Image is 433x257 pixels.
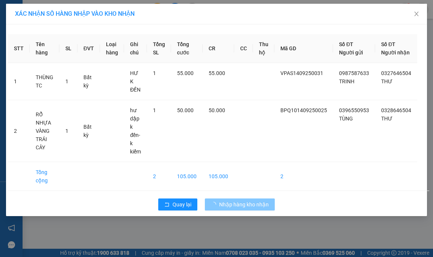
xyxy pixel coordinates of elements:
span: THƯ [381,116,392,122]
span: Bến xe [GEOGRAPHIC_DATA] [59,12,101,21]
span: THƯ [381,78,392,84]
span: 12:47:35 [DATE] [17,54,46,59]
th: Loại hàng [100,34,124,63]
span: hư dập k đền-k kiểm [130,107,141,155]
span: 1 [153,70,156,76]
td: 105.000 [203,162,234,191]
span: ----------------------------------------- [20,41,92,47]
td: RỔ NHỰA VÀNG TRÁI CÂY [30,100,59,162]
td: 2 [274,162,333,191]
span: 0327646504 [381,70,411,76]
span: TRINH [339,78,354,84]
span: Nhập hàng kho nhận [219,200,269,209]
span: HƯ K ĐỀN [130,70,141,93]
th: ĐVT [77,34,100,63]
span: Số ĐT [381,41,395,47]
span: Số ĐT [339,41,353,47]
span: BPQ101409250025 [280,107,327,113]
span: VPLV1409250002 [38,48,78,53]
span: XÁC NHẬN SỐ HÀNG NHẬP VÀO KHO NHẬN [15,10,135,17]
td: THÙNG TC [30,63,59,100]
span: 0987587633 [339,70,369,76]
span: loading [211,202,219,207]
span: 1 [153,107,156,113]
strong: ĐỒNG PHƯỚC [59,4,103,11]
span: Quay lại [173,200,191,209]
td: Tổng cộng [30,162,59,191]
th: Ghi chú [124,34,147,63]
span: close [413,11,419,17]
span: TÙNG [339,116,353,122]
button: Close [406,4,427,25]
span: Người gửi [339,50,363,56]
span: 1 [65,78,68,84]
td: 105.000 [171,162,203,191]
span: 0396550953 [339,107,369,113]
span: VPAS1409250031 [280,70,323,76]
td: 2 [8,100,30,162]
span: 1 [65,128,68,134]
th: STT [8,34,30,63]
button: rollbackQuay lại [158,198,197,210]
td: 2 [147,162,171,191]
th: Mã GD [274,34,333,63]
span: Người nhận [381,50,410,56]
span: 55.000 [209,70,225,76]
td: Bất kỳ [77,100,100,162]
span: In ngày: [2,54,46,59]
button: Nhập hàng kho nhận [205,198,275,210]
th: CC [234,34,253,63]
span: Hotline: 19001152 [59,33,92,38]
td: Bất kỳ [77,63,100,100]
img: logo [3,5,36,38]
th: Tên hàng [30,34,59,63]
th: Tổng cước [171,34,203,63]
th: Thu hộ [253,34,274,63]
th: Tổng SL [147,34,171,63]
span: [PERSON_NAME]: [2,48,78,53]
th: CR [203,34,234,63]
span: rollback [164,202,170,208]
td: 1 [8,63,30,100]
span: 50.000 [177,107,194,113]
span: 0328646504 [381,107,411,113]
th: SL [59,34,77,63]
span: 50.000 [209,107,225,113]
span: 55.000 [177,70,194,76]
span: 01 Võ Văn Truyện, KP.1, Phường 2 [59,23,103,32]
